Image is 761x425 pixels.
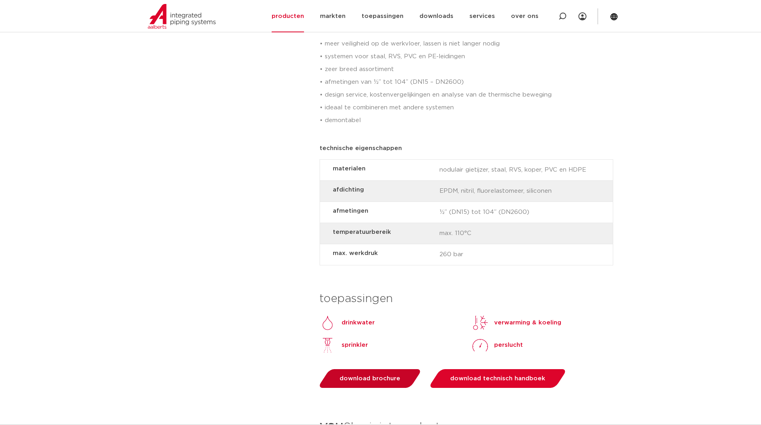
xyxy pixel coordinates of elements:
p: verwarming & koeling [494,318,561,328]
strong: materialen [333,164,433,174]
a: sprinkler [320,337,368,353]
div: 260 bar [320,244,613,265]
a: perslucht [472,337,523,353]
p: perslucht [494,340,523,350]
p: • meer veiligheid op de werkvloer, lassen is niet langer nodig • systemen voor staal, RVS, PVC en... [320,38,613,127]
strong: afdichting [333,185,433,195]
span: download brochure [340,376,400,382]
h3: toepassingen [320,291,613,307]
p: drinkwater [342,318,375,328]
a: verwarming & koeling [472,315,561,331]
div: ½” (DN15) tot 104” (DN2600) [320,202,613,223]
p: sprinkler [342,340,368,350]
strong: afmetingen [333,206,433,216]
img: Drinkwater [320,315,336,331]
strong: max. werkdruk [333,248,433,258]
div: max. 110°C [320,223,613,244]
div: nodulair gietijzer, staal, RVS, koper, PVC en HDPE [320,160,613,181]
div: EPDM, nitril, fluorelastomeer, siliconen [320,181,613,202]
span: download technisch handboek [450,376,545,382]
strong: temperatuurbereik [333,227,433,237]
a: download technisch handboek [428,369,568,388]
p: technische eigenschappen [320,145,613,151]
a: download brochure [318,369,423,388]
a: Drinkwaterdrinkwater [320,315,375,331]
